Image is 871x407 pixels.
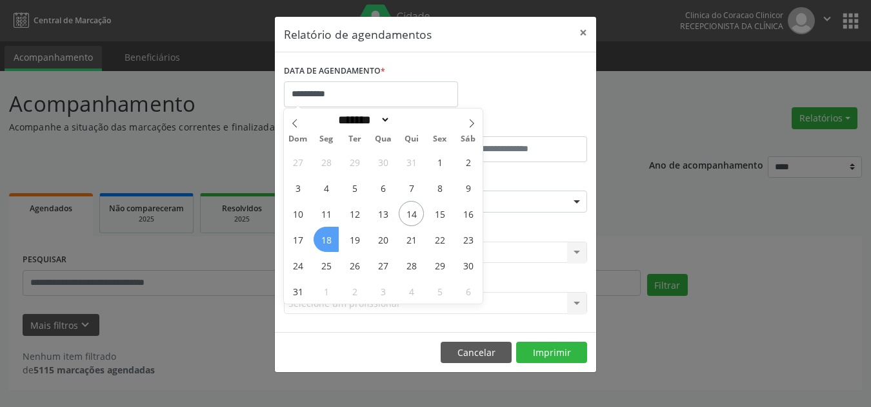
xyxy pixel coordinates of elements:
span: Agosto 10, 2025 [285,201,310,226]
label: DATA DE AGENDAMENTO [284,61,385,81]
span: Julho 28, 2025 [314,149,339,174]
span: Agosto 12, 2025 [342,201,367,226]
span: Agosto 20, 2025 [370,227,395,252]
span: Setembro 1, 2025 [314,278,339,304]
span: Agosto 31, 2025 [285,278,310,304]
span: Sex [426,135,454,143]
span: Julho 29, 2025 [342,149,367,174]
span: Agosto 11, 2025 [314,201,339,226]
span: Agosto 22, 2025 [427,227,452,252]
span: Agosto 18, 2025 [314,227,339,252]
span: Seg [312,135,341,143]
span: Agosto 5, 2025 [342,175,367,200]
span: Setembro 6, 2025 [456,278,481,304]
span: Agosto 3, 2025 [285,175,310,200]
input: Year [390,113,433,127]
span: Agosto 4, 2025 [314,175,339,200]
span: Agosto 28, 2025 [399,253,424,278]
span: Dom [284,135,312,143]
span: Julho 31, 2025 [399,149,424,174]
span: Agosto 27, 2025 [370,253,395,278]
span: Agosto 24, 2025 [285,253,310,278]
span: Julho 27, 2025 [285,149,310,174]
span: Agosto 8, 2025 [427,175,452,200]
label: ATÉ [439,116,587,136]
span: Agosto 19, 2025 [342,227,367,252]
span: Qua [369,135,397,143]
span: Agosto 21, 2025 [399,227,424,252]
span: Ter [341,135,369,143]
span: Agosto 7, 2025 [399,175,424,200]
span: Setembro 4, 2025 [399,278,424,304]
button: Cancelar [441,342,512,364]
span: Agosto 16, 2025 [456,201,481,226]
button: Imprimir [516,342,587,364]
span: Agosto 17, 2025 [285,227,310,252]
span: Julho 30, 2025 [370,149,395,174]
span: Agosto 2, 2025 [456,149,481,174]
span: Setembro 2, 2025 [342,278,367,304]
span: Agosto 23, 2025 [456,227,481,252]
span: Agosto 6, 2025 [370,175,395,200]
span: Agosto 1, 2025 [427,149,452,174]
select: Month [334,113,390,127]
span: Setembro 5, 2025 [427,278,452,304]
span: Agosto 9, 2025 [456,175,481,200]
span: Agosto 14, 2025 [399,201,424,226]
span: Agosto 25, 2025 [314,253,339,278]
span: Agosto 29, 2025 [427,253,452,278]
span: Agosto 26, 2025 [342,253,367,278]
span: Agosto 15, 2025 [427,201,452,226]
span: Sáb [454,135,483,143]
span: Setembro 3, 2025 [370,278,395,304]
span: Agosto 30, 2025 [456,253,481,278]
span: Qui [397,135,426,143]
button: Close [570,17,596,48]
span: Agosto 13, 2025 [370,201,395,226]
h5: Relatório de agendamentos [284,26,432,43]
